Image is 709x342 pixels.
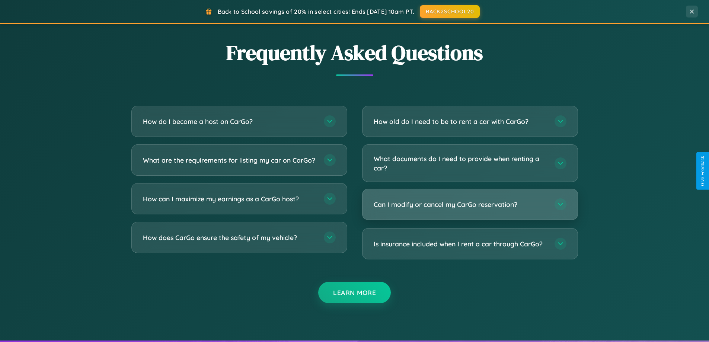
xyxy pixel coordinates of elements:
div: Give Feedback [700,156,705,186]
button: BACK2SCHOOL20 [420,5,480,18]
h3: How old do I need to be to rent a car with CarGo? [374,117,547,126]
h3: What are the requirements for listing my car on CarGo? [143,156,316,165]
h3: How does CarGo ensure the safety of my vehicle? [143,233,316,242]
h3: What documents do I need to provide when renting a car? [374,154,547,172]
span: Back to School savings of 20% in select cities! Ends [DATE] 10am PT. [218,8,414,15]
h3: Can I modify or cancel my CarGo reservation? [374,200,547,209]
button: Learn More [318,282,391,303]
h3: How do I become a host on CarGo? [143,117,316,126]
h3: How can I maximize my earnings as a CarGo host? [143,194,316,204]
h2: Frequently Asked Questions [131,38,578,67]
h3: Is insurance included when I rent a car through CarGo? [374,239,547,249]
